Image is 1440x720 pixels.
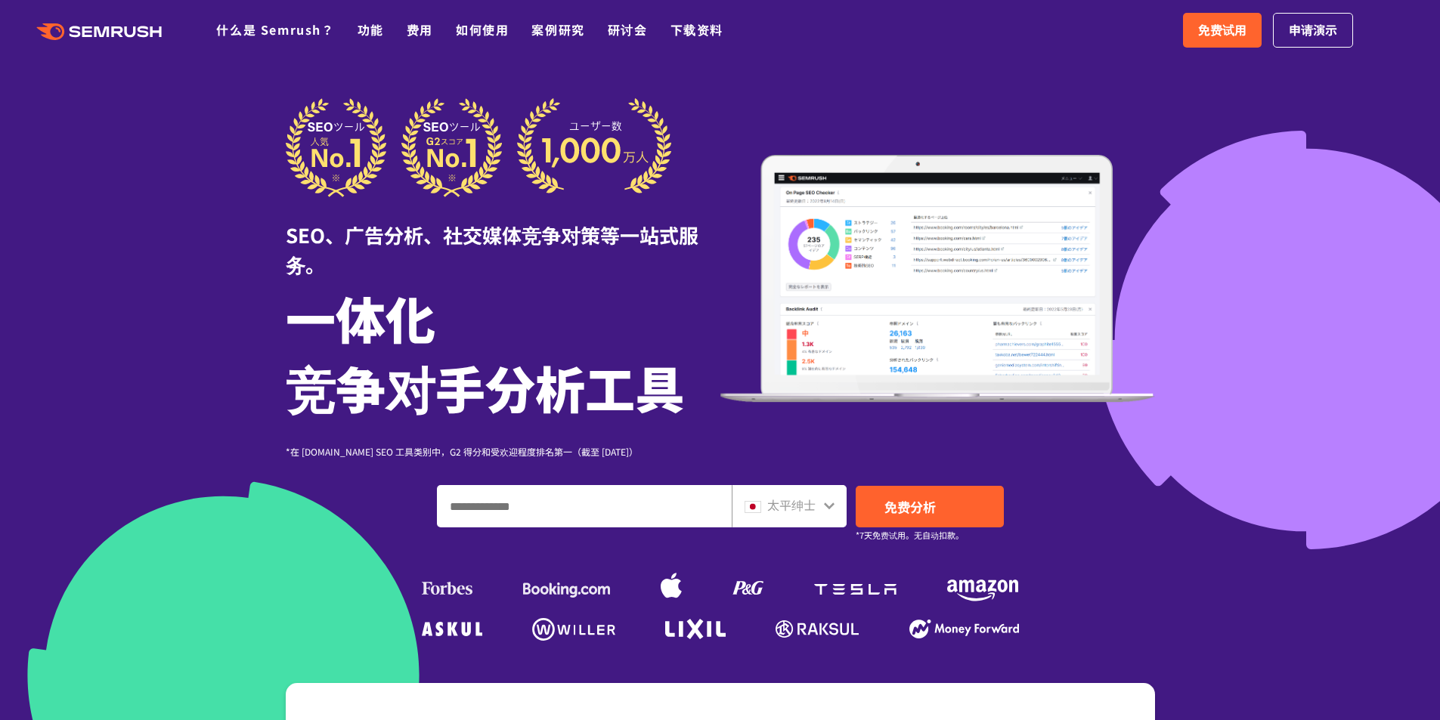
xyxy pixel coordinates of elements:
font: SEO、广告分析、社交媒体竞争对策等一站式服务。 [286,221,698,278]
input: 输入域名、关键字或 URL [438,486,731,527]
a: 如何使用 [456,20,509,39]
a: 免费试用 [1183,13,1262,48]
font: 免费分析 [884,497,936,516]
a: 免费分析 [856,486,1004,527]
a: 什么是 Semrush？ [216,20,334,39]
font: 竞争对手分析工具 [286,351,685,423]
a: 费用 [407,20,433,39]
font: 一体化 [286,281,435,354]
font: *在 [DOMAIN_NAME] SEO 工具类别中，G2 得分和受欢迎程度排名第一（截至 [DATE]） [286,445,638,458]
font: 申请演示 [1289,20,1337,39]
a: 功能 [358,20,384,39]
font: *7天免费试用。无自动扣款。 [856,529,964,541]
a: 申请演示 [1273,13,1353,48]
a: 案例研究 [531,20,584,39]
font: 太平绅士 [767,496,816,514]
font: 免费试用 [1198,20,1246,39]
a: 下载资料 [670,20,723,39]
a: 研讨会 [608,20,648,39]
